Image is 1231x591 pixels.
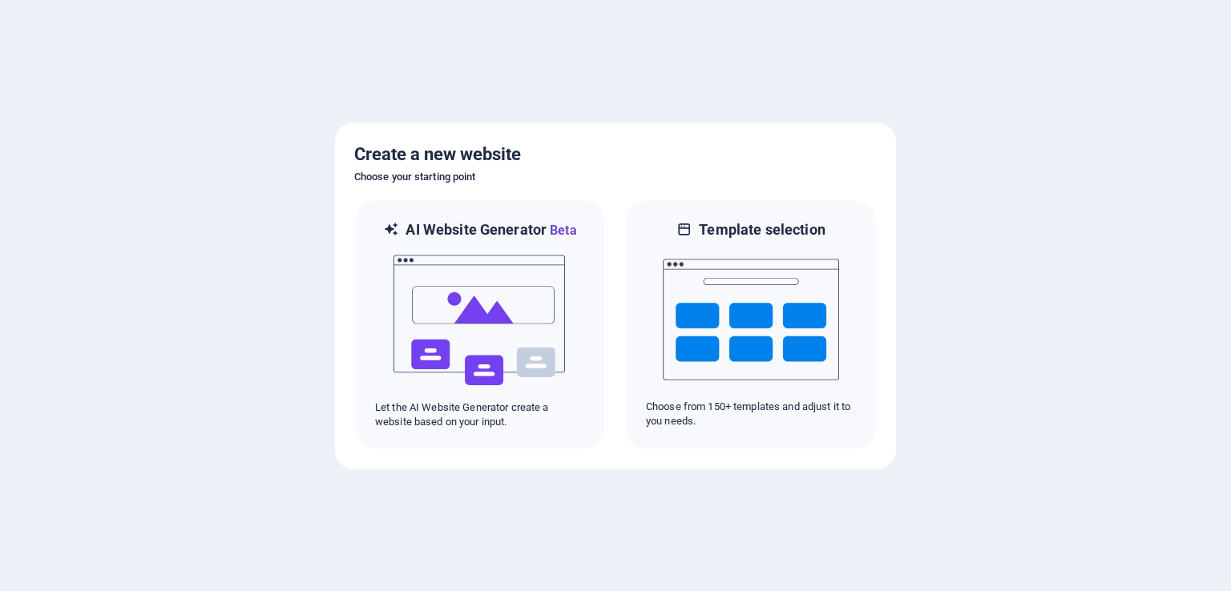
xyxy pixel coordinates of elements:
p: Let the AI Website Generator create a website based on your input. [375,400,585,429]
div: AI Website GeneratorBetaaiLet the AI Website Generator create a website based on your input. [354,199,606,450]
h6: AI Website Generator [406,220,576,240]
div: Template selectionChoose from 150+ templates and adjust it to you needs. [625,199,877,450]
img: ai [392,240,568,400]
h5: Create a new website [354,142,877,167]
span: Beta [547,223,577,238]
p: Choose from 150+ templates and adjust it to you needs. [646,400,856,428]
h6: Choose your starting point [354,167,877,187]
h6: Template selection [699,220,825,239]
